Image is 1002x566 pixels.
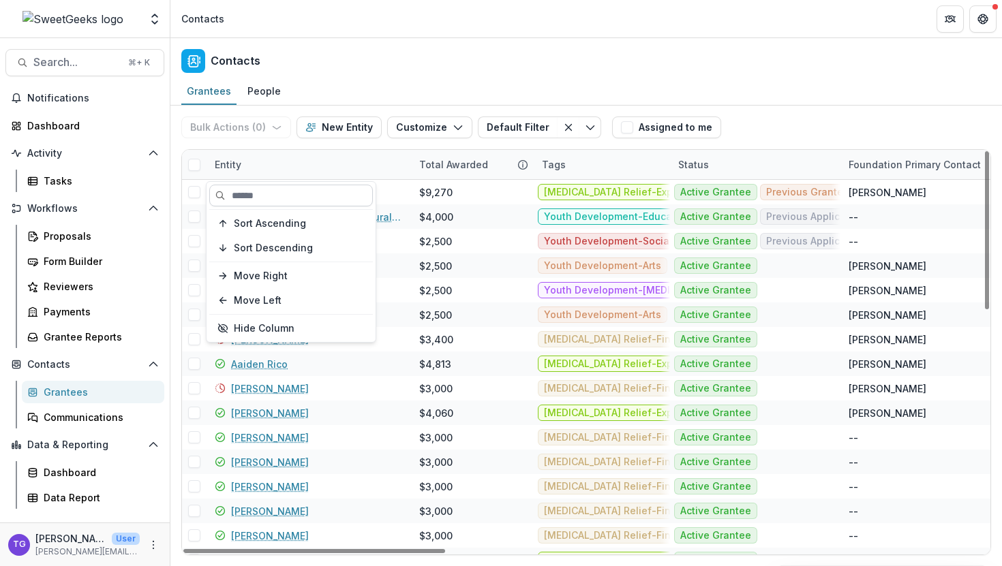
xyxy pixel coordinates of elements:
[544,285,720,296] span: Youth Development-[MEDICAL_DATA]
[680,554,751,566] span: Active Grantee
[670,157,717,172] div: Status
[849,529,858,543] div: --
[297,116,382,138] button: New Entity
[112,533,140,545] p: User
[544,432,731,443] span: [MEDICAL_DATA] Relief-Financial Relief
[419,332,453,347] div: $3,400
[411,157,496,172] div: Total Awarded
[419,479,453,494] div: $3,000
[969,5,997,33] button: Get Help
[849,357,926,371] div: [PERSON_NAME]
[231,529,309,543] a: [PERSON_NAME]
[544,309,661,321] span: Youth Development-Arts
[207,157,249,172] div: Entity
[387,116,472,138] button: Customize
[544,334,731,345] span: [MEDICAL_DATA] Relief-Financial Relief
[33,56,120,69] span: Search...
[670,150,840,179] div: Status
[419,283,452,298] div: $2,500
[5,353,164,375] button: Open Contacts
[419,210,453,224] div: $4,000
[419,406,453,420] div: $4,060
[234,218,306,230] span: Sort Ascending
[5,198,164,219] button: Open Workflows
[22,225,164,247] a: Proposals
[544,407,709,419] span: [MEDICAL_DATA] Relief-Experience
[849,259,926,273] div: [PERSON_NAME]
[419,308,452,322] div: $2,500
[211,54,260,67] h2: Contacts
[242,81,286,101] div: People
[27,203,142,215] span: Workflows
[534,150,670,179] div: Tags
[22,381,164,403] a: Grantees
[680,407,751,419] span: Active Grantee
[544,456,731,468] span: [MEDICAL_DATA] Relief-Financial Relief
[849,504,858,518] div: --
[5,142,164,164] button: Open Activity
[419,357,451,371] div: $4,813
[766,211,855,223] span: Previous Applicant
[22,300,164,323] a: Payments
[849,479,858,494] div: --
[209,317,373,339] button: Hide Column
[209,213,373,234] button: Sort Ascending
[27,119,153,133] div: Dashboard
[411,150,534,179] div: Total Awarded
[22,461,164,484] a: Dashboard
[44,229,153,243] div: Proposals
[22,170,164,192] a: Tasks
[176,9,230,29] nav: breadcrumb
[937,5,964,33] button: Partners
[849,406,926,420] div: [PERSON_NAME]
[544,383,731,394] span: [MEDICAL_DATA] Relief-Financial Relief
[849,430,858,445] div: --
[231,504,309,518] a: [PERSON_NAME]
[145,5,164,33] button: Open entity switcher
[207,150,411,179] div: Entity
[544,211,732,223] span: Youth Development-Education/Literacy
[558,116,579,138] button: Clear filter
[27,148,142,159] span: Activity
[242,78,286,105] a: People
[579,116,601,138] button: Toggle menu
[544,187,709,198] span: [MEDICAL_DATA] Relief-Experience
[849,185,926,200] div: [PERSON_NAME]
[680,383,751,394] span: Active Grantee
[231,406,309,420] a: [PERSON_NAME]
[44,304,153,319] div: Payments
[231,455,309,469] a: [PERSON_NAME]
[419,430,453,445] div: $3,000
[680,530,751,541] span: Active Grantee
[612,116,721,138] button: Assigned to me
[27,439,142,451] span: Data & Reporting
[680,236,751,247] span: Active Grantee
[680,260,751,272] span: Active Grantee
[680,481,751,492] span: Active Grantee
[680,456,751,468] span: Active Grantee
[181,78,237,105] a: Grantees
[419,185,453,200] div: $9,270
[766,187,849,198] span: Previous Grantee
[544,358,709,370] span: [MEDICAL_DATA] Relief-Experience
[181,81,237,101] div: Grantees
[544,530,731,541] span: [MEDICAL_DATA] Relief-Financial Relief
[44,410,153,424] div: Communications
[35,546,140,558] p: [PERSON_NAME][EMAIL_ADDRESS][DOMAIN_NAME]
[849,332,926,347] div: [PERSON_NAME]
[5,114,164,137] a: Dashboard
[5,87,164,109] button: Notifications
[680,285,751,296] span: Active Grantee
[680,309,751,321] span: Active Grantee
[22,406,164,428] a: Communications
[44,465,153,479] div: Dashboard
[544,554,709,566] span: [MEDICAL_DATA] Relief-Experience
[231,381,309,396] a: [PERSON_NAME]
[680,334,751,345] span: Active Grantee
[840,157,989,172] div: Foundation Primary Contact
[22,275,164,298] a: Reviewers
